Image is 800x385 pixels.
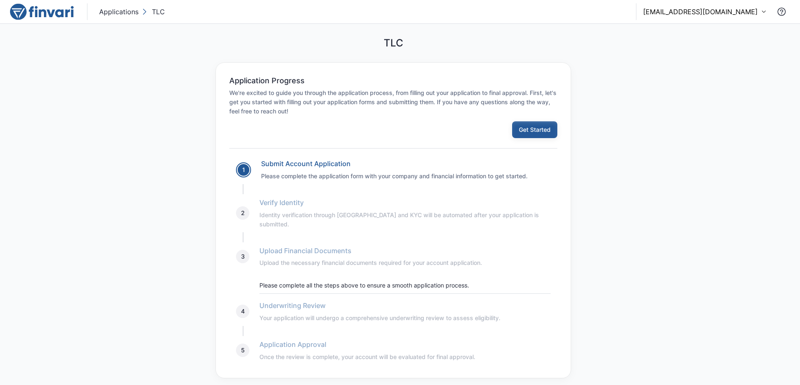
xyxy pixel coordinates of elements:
h6: We're excited to guide you through the application process, from filling out your application to ... [229,88,557,116]
p: Applications [99,7,138,17]
div: 5 [236,344,249,357]
p: Please complete all the steps above to ensure a smooth application process. [259,281,551,290]
a: Submit Account Application [261,159,351,168]
h5: TLC [384,37,403,49]
div: 3 [236,250,249,263]
button: TLC [140,5,167,18]
p: TLC [152,7,165,17]
button: Applications [97,5,140,18]
button: Get Started [512,121,557,138]
div: 1 [237,163,250,177]
button: [EMAIL_ADDRESS][DOMAIN_NAME] [643,7,767,17]
h6: Please complete the application form with your company and financial information to get started. [261,172,551,181]
p: [EMAIL_ADDRESS][DOMAIN_NAME] [643,7,758,17]
button: Contact Support [773,3,790,20]
div: 2 [236,206,249,220]
h6: Application Progress [229,76,305,85]
img: logo [10,3,74,20]
div: 4 [236,305,249,318]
